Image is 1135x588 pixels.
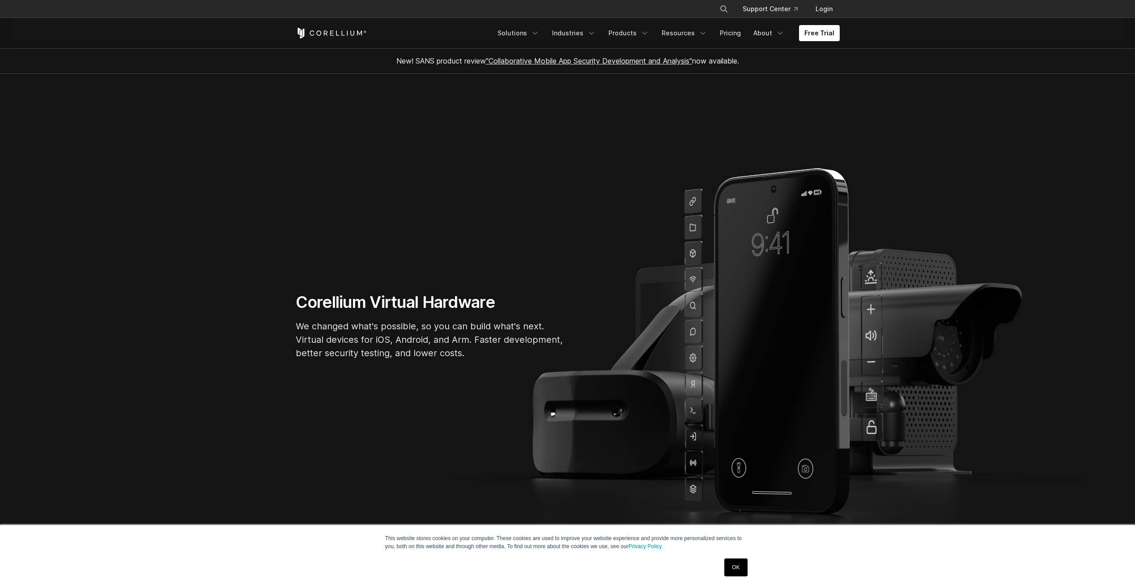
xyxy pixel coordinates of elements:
span: New! SANS product review now available. [396,56,739,65]
a: "Collaborative Mobile App Security Development and Analysis" [486,56,692,65]
a: OK [724,558,747,576]
a: Login [808,1,840,17]
p: We changed what's possible, so you can build what's next. Virtual devices for iOS, Android, and A... [296,320,564,360]
a: Resources [656,25,713,41]
a: Support Center [735,1,805,17]
a: About [748,25,790,41]
a: Solutions [492,25,545,41]
a: Pricing [714,25,746,41]
div: Navigation Menu [492,25,840,41]
h1: Corellium Virtual Hardware [296,292,564,312]
a: Free Trial [799,25,840,41]
a: Corellium Home [296,28,367,38]
a: Products [603,25,655,41]
div: Navigation Menu [709,1,840,17]
a: Industries [547,25,601,41]
button: Search [716,1,732,17]
p: This website stores cookies on your computer. These cookies are used to improve your website expe... [385,534,750,550]
a: Privacy Policy. [629,543,663,550]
